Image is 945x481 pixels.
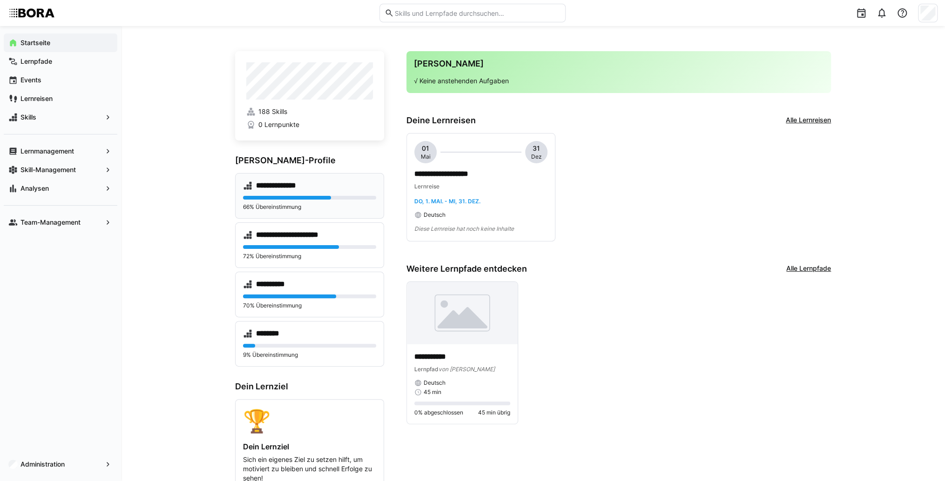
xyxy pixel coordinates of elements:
[533,144,540,153] span: 31
[406,264,527,274] h3: Weitere Lernpfade entdecken
[235,155,384,166] h3: [PERSON_NAME]-Profile
[414,366,439,373] span: Lernpfad
[422,144,429,153] span: 01
[243,407,376,434] div: 🏆
[786,115,831,126] a: Alle Lernreisen
[258,120,299,129] span: 0 Lernpunkte
[414,59,823,69] h3: [PERSON_NAME]
[407,282,518,344] img: image
[414,183,439,190] span: Lernreise
[424,211,445,219] span: Deutsch
[414,198,480,205] span: Do, 1. Mai. - Mi, 31. Dez.
[246,107,373,116] a: 188 Skills
[243,442,376,451] h4: Dein Lernziel
[414,409,463,416] span: 0% abgeschlossen
[421,153,431,160] span: Mai
[235,381,384,392] h3: Dein Lernziel
[414,224,547,234] div: Diese Lernreise hat noch keine Inhalte
[406,115,476,126] h3: Deine Lernreisen
[786,264,831,274] a: Alle Lernpfade
[531,153,542,160] span: Dez
[243,203,376,211] p: 66% Übereinstimmung
[243,351,376,359] p: 9% Übereinstimmung
[439,366,495,373] span: von [PERSON_NAME]
[424,388,441,396] span: 45 min
[394,9,560,17] input: Skills und Lernpfade durchsuchen…
[258,107,287,116] span: 188 Skills
[243,302,376,309] p: 70% Übereinstimmung
[478,409,510,416] span: 45 min übrig
[243,253,376,260] p: 72% Übereinstimmung
[424,379,445,387] span: Deutsch
[414,76,823,86] p: √ Keine anstehenden Aufgaben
